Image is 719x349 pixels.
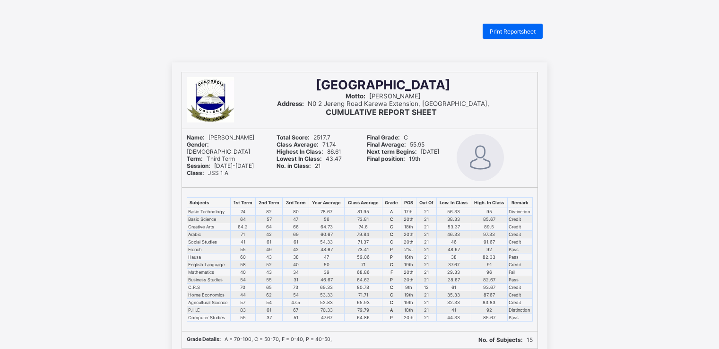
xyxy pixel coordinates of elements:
b: Next term Begins: [367,148,417,155]
th: Out Of [416,197,436,208]
span: Print Reportsheet [490,28,536,35]
span: JSS 1 A [187,169,228,176]
th: Remark [508,197,532,208]
span: [DEMOGRAPHIC_DATA] [187,141,250,155]
td: 55 [230,245,255,253]
td: 54.33 [309,238,344,245]
td: 92 [471,245,507,253]
td: C [382,298,401,306]
td: Pass [508,253,532,261]
td: Credit [508,298,532,306]
b: Name: [187,134,205,141]
td: 64 [230,215,255,223]
td: 48.67 [436,245,471,253]
td: 62 [255,291,283,298]
span: A = 70-100, C = 50-70, F = 0-40, P = 40-50, [187,336,332,342]
b: Class: [187,169,204,176]
td: 46.67 [309,276,344,283]
td: 32.33 [436,298,471,306]
td: 12 [416,283,436,291]
td: 68.86 [345,268,382,276]
td: 70.33 [309,306,344,314]
td: Pass [508,314,532,321]
th: 1st Term [230,197,255,208]
td: 47.67 [309,314,344,321]
td: 46.33 [436,230,471,238]
td: 49 [255,245,283,253]
td: 21 [416,208,436,215]
td: 57 [230,298,255,306]
td: Distinction [508,306,532,314]
td: 46 [436,238,471,245]
td: English Language [187,261,230,268]
td: 38 [436,253,471,261]
th: Grade [382,197,401,208]
td: 58 [230,261,255,268]
span: [PERSON_NAME] [187,134,254,141]
td: 56 [309,215,344,223]
td: 79.79 [345,306,382,314]
span: 55.95 [367,141,424,148]
th: 3rd Term [283,197,309,208]
td: 47 [283,215,309,223]
span: 15 [478,336,533,343]
td: 31 [283,276,309,283]
td: 21 [416,215,436,223]
td: 29.33 [436,268,471,276]
td: P [382,314,401,321]
td: 64.73 [309,223,344,230]
td: Arabic [187,230,230,238]
td: C [382,230,401,238]
td: 92 [471,306,507,314]
td: 81.95 [345,208,382,215]
b: Lowest In Class: [277,155,322,162]
td: 85.67 [471,215,507,223]
td: 82 [255,208,283,215]
td: 54 [230,276,255,283]
td: 57 [255,215,283,223]
td: 43 [255,268,283,276]
td: 96 [471,268,507,276]
td: 85.67 [471,314,507,321]
td: C [382,238,401,245]
b: Gender: [187,141,209,148]
td: Credit [508,215,532,223]
td: 47 [309,253,344,261]
td: 21 [416,261,436,268]
td: 51 [283,314,309,321]
span: 71.74 [277,141,336,148]
td: 16th [401,253,416,261]
td: 35.33 [436,291,471,298]
td: Pass [508,245,532,253]
td: 18th [401,306,416,314]
td: P [382,276,401,283]
span: [DATE] [367,148,439,155]
td: 43 [255,253,283,261]
td: 64.62 [345,276,382,283]
td: 21 [416,253,436,261]
td: 93.67 [471,283,507,291]
td: 21 [416,268,436,276]
td: 34 [283,268,309,276]
td: A [382,306,401,314]
td: 38 [283,253,309,261]
td: 61 [255,238,283,245]
td: 52.83 [309,298,344,306]
td: 61 [255,306,283,314]
th: POS [401,197,416,208]
td: 64 [255,223,283,230]
td: 73 [283,283,309,291]
td: P [382,253,401,261]
span: C [367,134,408,141]
td: 56.33 [436,208,471,215]
td: 19th [401,298,416,306]
td: 40 [283,261,309,268]
td: Basic Technology [187,208,230,215]
b: Grade Details: [187,336,221,342]
b: Address: [277,100,304,107]
td: 71.71 [345,291,382,298]
td: 21 [416,276,436,283]
td: 21 [416,298,436,306]
td: 21 [416,238,436,245]
td: C [382,215,401,223]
